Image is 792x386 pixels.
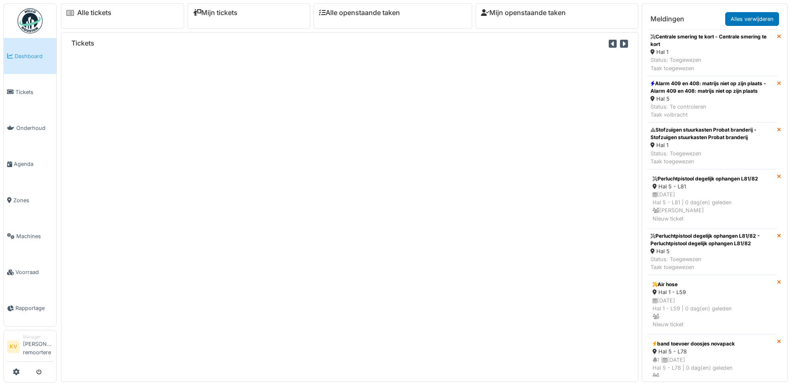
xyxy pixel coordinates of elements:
[725,12,779,26] a: Alles verwijderen
[4,74,56,110] a: Tickets
[650,15,684,23] h6: Meldingen
[15,268,53,276] span: Voorraad
[71,39,94,47] h6: Tickets
[650,80,774,95] div: Alarm 409 en 408: matrijs niet op zijn plaats - Alarm 409 en 408: matrijs niet op zijn plaats
[653,175,772,183] div: Perluchtpistool degelijk ophangen L81/82
[653,340,772,348] div: band toevoer doosjes novapack
[4,38,56,74] a: Dashboard
[7,340,20,353] li: KV
[650,255,774,271] div: Status: Toegewezen Taak toegewezen
[653,297,772,329] div: [DATE] Hal 1 - L59 | 0 dag(en) geleden Nieuw ticket
[650,48,774,56] div: Hal 1
[23,334,53,360] li: [PERSON_NAME] remoortere
[653,183,772,190] div: Hal 5 - L81
[650,247,774,255] div: Hal 5
[13,196,53,204] span: Zones
[4,290,56,326] a: Rapportage
[647,76,777,123] a: Alarm 409 en 408: matrijs niet op zijn plaats - Alarm 409 en 408: matrijs niet op zijn plaats Hal...
[650,103,774,119] div: Status: Te controleren Taak volbracht
[650,33,774,48] div: Centrale smering te kort - Centrale smering te kort
[16,232,53,240] span: Machines
[650,126,774,141] div: Stofzuigen stuurkasten Probat branderij - Stofzuigen stuurkasten Probat branderij
[4,254,56,290] a: Voorraad
[481,9,566,17] a: Mijn openstaande taken
[653,281,772,288] div: Air hose
[193,9,238,17] a: Mijn tickets
[653,348,772,356] div: Hal 5 - L78
[77,9,111,17] a: Alle tickets
[653,288,772,296] div: Hal 1 - L59
[650,56,774,72] div: Status: Toegewezen Taak toegewezen
[647,169,777,229] a: Perluchtpistool degelijk ophangen L81/82 Hal 5 - L81 [DATE]Hal 5 - L81 | 0 dag(en) geleden [PERSO...
[650,232,774,247] div: Perluchtpistool degelijk ophangen L81/82 - Perluchtpistool degelijk ophangen L81/82
[14,160,53,168] span: Agenda
[647,229,777,275] a: Perluchtpistool degelijk ophangen L81/82 - Perluchtpistool degelijk ophangen L81/82 Hal 5 Status:...
[653,190,772,223] div: [DATE] Hal 5 - L81 | 0 dag(en) geleden [PERSON_NAME] Nieuw ticket
[15,88,53,96] span: Tickets
[23,334,53,340] div: Manager
[15,52,53,60] span: Dashboard
[647,29,777,76] a: Centrale smering te kort - Centrale smering te kort Hal 1 Status: ToegewezenTaak toegewezen
[647,275,777,334] a: Air hose Hal 1 - L59 [DATE]Hal 1 - L59 | 0 dag(en) geleden Nieuw ticket
[15,304,53,312] span: Rapportage
[319,9,400,17] a: Alle openstaande taken
[650,141,774,149] div: Hal 1
[4,182,56,218] a: Zones
[4,110,56,146] a: Onderhoud
[16,124,53,132] span: Onderhoud
[650,150,774,165] div: Status: Toegewezen Taak toegewezen
[647,122,777,169] a: Stofzuigen stuurkasten Probat branderij - Stofzuigen stuurkasten Probat branderij Hal 1 Status: T...
[4,218,56,254] a: Machines
[7,334,53,362] a: KV Manager[PERSON_NAME] remoortere
[18,8,43,33] img: Badge_color-CXgf-gQk.svg
[4,146,56,182] a: Agenda
[650,95,774,103] div: Hal 5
